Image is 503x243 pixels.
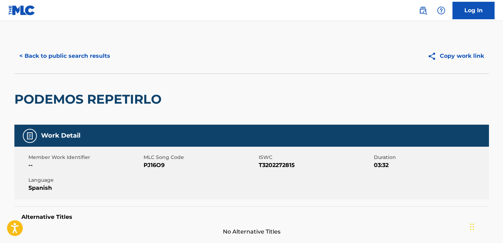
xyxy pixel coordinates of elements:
[434,4,448,18] div: Help
[144,154,257,161] span: MLC Song Code
[419,6,427,15] img: search
[26,132,34,140] img: Work Detail
[259,154,372,161] span: ISWC
[41,132,80,140] h5: Work Detail
[470,216,474,237] div: Drag
[28,176,142,184] span: Language
[28,154,142,161] span: Member Work Identifier
[423,47,489,65] button: Copy work link
[144,161,257,169] span: PJ16O9
[28,161,142,169] span: --
[452,2,495,19] a: Log In
[14,91,165,107] h2: PODEMOS REPETIRLO
[8,5,35,15] img: MLC Logo
[28,184,142,192] span: Spanish
[416,4,430,18] a: Public Search
[468,209,503,243] iframe: Chat Widget
[21,214,482,221] h5: Alternative Titles
[374,161,487,169] span: 03:32
[428,52,440,61] img: Copy work link
[259,161,372,169] span: T3202272815
[14,228,489,236] span: No Alternative Titles
[14,47,115,65] button: < Back to public search results
[374,154,487,161] span: Duration
[437,6,445,15] img: help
